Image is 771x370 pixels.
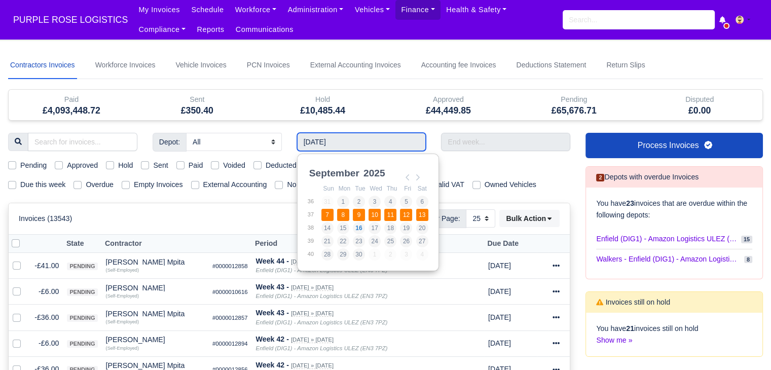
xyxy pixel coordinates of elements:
[519,94,629,105] div: Pending
[19,214,72,223] h6: Invoices (13543)
[519,105,629,116] h5: £65,676.71
[93,52,158,79] a: Workforce Invoices
[106,336,204,343] div: [PERSON_NAME]
[67,314,97,322] span: pending
[106,319,139,324] small: (Self-Employed)
[153,160,168,171] label: Sent
[393,105,503,116] h5: £44,449.85
[307,208,321,221] td: 37
[29,253,63,279] td: -£41.00
[401,171,414,183] button: Previous Month
[422,209,466,228] span: Per Page:
[9,90,134,120] div: Paid
[63,234,101,253] th: State
[416,235,428,247] button: 27
[563,10,715,29] input: Search...
[308,52,403,79] a: External Accounting Invoices
[337,209,349,221] button: 8
[416,196,428,208] button: 6
[255,309,288,317] strong: Week 43 -
[637,90,762,120] div: Disputed
[400,235,412,247] button: 26
[106,268,139,273] small: (Self-Employed)
[369,209,381,221] button: 10
[106,310,204,317] div: [PERSON_NAME] Mpita
[106,284,204,291] div: [PERSON_NAME]
[400,222,412,234] button: 19
[20,160,47,171] label: Pending
[514,52,588,79] a: Deductions Statement
[133,20,191,40] a: Compliance
[586,313,762,356] div: You have invoices still on hold
[321,235,334,247] button: 21
[223,160,245,171] label: Voided
[245,52,292,79] a: PCN Invoices
[400,209,412,221] button: 12
[644,105,755,116] h5: £0.00
[321,248,334,261] button: 28
[416,222,428,234] button: 20
[499,210,560,227] button: Bulk Action
[118,160,133,171] label: Hold
[255,257,288,265] strong: Week 44 -
[16,94,127,105] div: Paid
[16,105,127,116] h5: £4,093,448.72
[307,166,361,181] div: September
[741,236,752,243] span: 15
[230,20,300,40] a: Communications
[28,133,137,151] input: Search for invoices...
[191,20,230,40] a: Reports
[307,221,321,235] td: 38
[106,293,139,299] small: (Self-Employed)
[255,345,387,351] i: Enfield (DIG1) - Amazon Logistics ULEZ (EN3 7PZ)
[287,179,334,191] label: No Accountant
[384,196,396,208] button: 4
[369,196,381,208] button: 3
[8,10,133,30] a: PURPLE ROSE LOGISTICS
[255,283,288,291] strong: Week 43 -
[596,233,737,245] span: Enfield (DIG1) - Amazon Logistics ULEZ (EN3 7PZ)
[441,133,570,151] input: End week...
[268,105,378,116] h5: £10,485.44
[291,258,334,265] small: [DATE] » [DATE]
[212,315,248,321] small: #0000012857
[67,160,98,171] label: Approved
[419,52,498,79] a: Accounting fee Invoices
[260,90,386,120] div: Hold
[337,235,349,247] button: 22
[307,195,321,208] td: 36
[291,284,334,291] small: [DATE] » [DATE]
[400,196,412,208] button: 5
[307,248,321,261] td: 40
[339,185,350,192] abbr: Monday
[307,235,321,248] td: 39
[418,185,427,192] abbr: Saturday
[29,330,63,356] td: -£6.00
[106,362,204,369] div: [PERSON_NAME] Mpita
[511,90,637,120] div: Pending
[596,173,699,181] h6: Depots with overdue Invoices
[255,293,387,299] i: Enfield (DIG1) - Amazon Logistics ULEZ (EN3 7PZ)
[67,288,97,296] span: pending
[355,185,365,192] abbr: Tuesday
[604,52,647,79] a: Return Slips
[134,90,260,120] div: Sent
[369,235,381,247] button: 24
[416,209,428,221] button: 13
[323,185,334,192] abbr: Sunday
[266,160,297,171] label: Deducted
[153,133,187,151] span: Depot:
[384,222,396,234] button: 18
[297,133,426,151] input: Use the arrow keys to pick a date
[291,310,334,317] small: [DATE] » [DATE]
[589,253,771,370] iframe: Chat Widget
[387,185,397,192] abbr: Thursday
[86,179,114,191] label: Overdue
[212,263,248,269] small: #0000012858
[8,52,77,79] a: Contractors Invoices
[488,262,511,270] span: 1 month from now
